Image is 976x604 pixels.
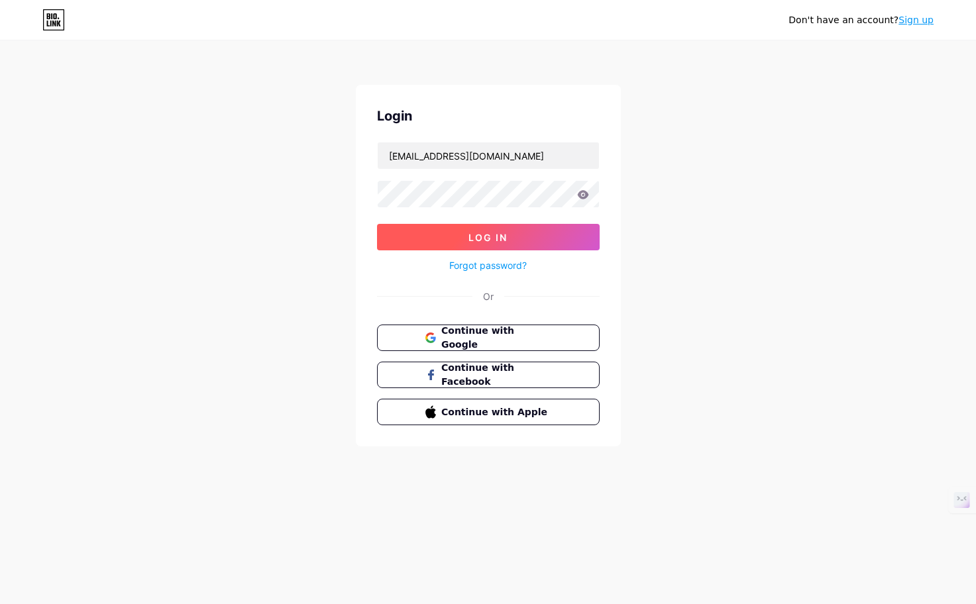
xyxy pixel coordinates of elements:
[468,232,508,243] span: Log In
[483,289,494,303] div: Or
[449,258,527,272] a: Forgot password?
[377,106,600,126] div: Login
[377,224,600,250] button: Log In
[378,142,599,169] input: Username
[441,361,551,389] span: Continue with Facebook
[377,399,600,425] button: Continue with Apple
[441,324,551,352] span: Continue with Google
[377,325,600,351] button: Continue with Google
[441,405,551,419] span: Continue with Apple
[788,13,934,27] div: Don't have an account?
[898,15,934,25] a: Sign up
[377,362,600,388] button: Continue with Facebook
